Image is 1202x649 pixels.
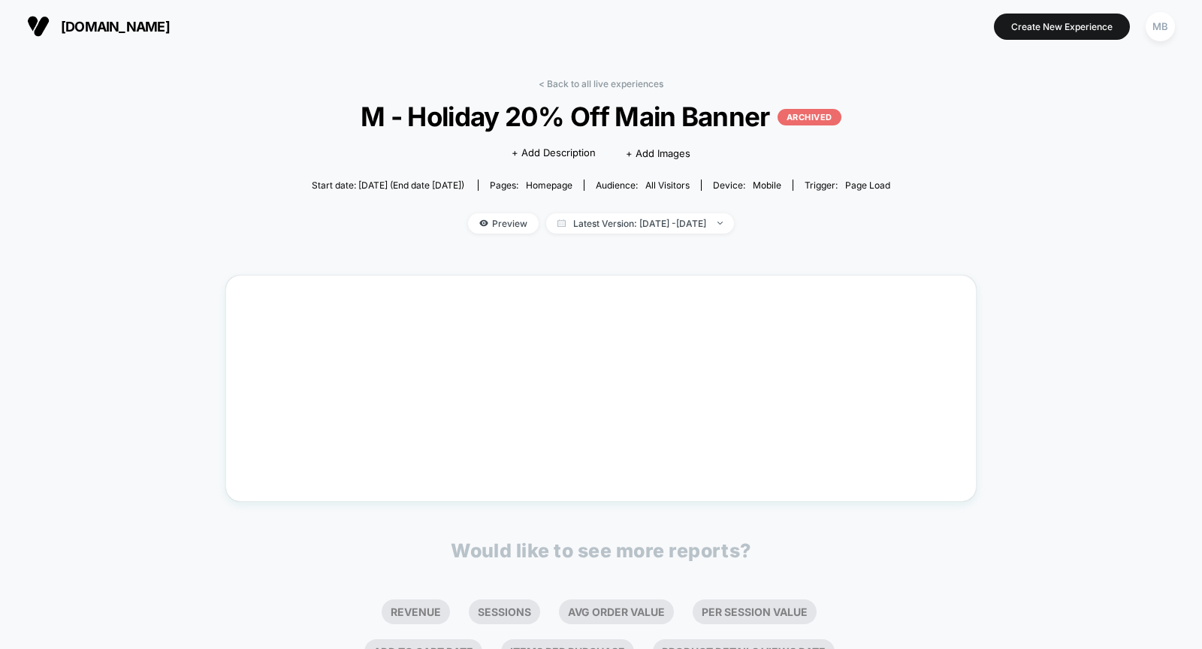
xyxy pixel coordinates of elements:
[596,180,690,191] div: Audience:
[539,78,663,89] a: < Back to all live experiences
[27,15,50,38] img: Visually logo
[557,219,566,227] img: calendar
[559,599,674,624] li: Avg Order Value
[341,101,862,132] span: M - Holiday 20% Off Main Banner
[512,146,596,161] span: + Add Description
[805,180,890,191] div: Trigger:
[1146,12,1175,41] div: MB
[468,213,539,234] span: Preview
[451,539,751,562] p: Would like to see more reports?
[645,180,690,191] span: All Visitors
[23,14,174,38] button: [DOMAIN_NAME]
[1141,11,1179,42] button: MB
[61,19,170,35] span: [DOMAIN_NAME]
[753,180,781,191] span: mobile
[701,180,793,191] span: Device:
[526,180,572,191] span: homepage
[382,599,450,624] li: Revenue
[626,147,690,159] span: + Add Images
[845,180,890,191] span: Page Load
[778,109,841,125] p: ARCHIVED
[994,14,1130,40] button: Create New Experience
[717,222,723,225] img: end
[490,180,572,191] div: Pages:
[312,180,464,191] span: Start date: [DATE] (End date [DATE])
[693,599,817,624] li: Per Session Value
[469,599,540,624] li: Sessions
[546,213,734,234] span: Latest Version: [DATE] - [DATE]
